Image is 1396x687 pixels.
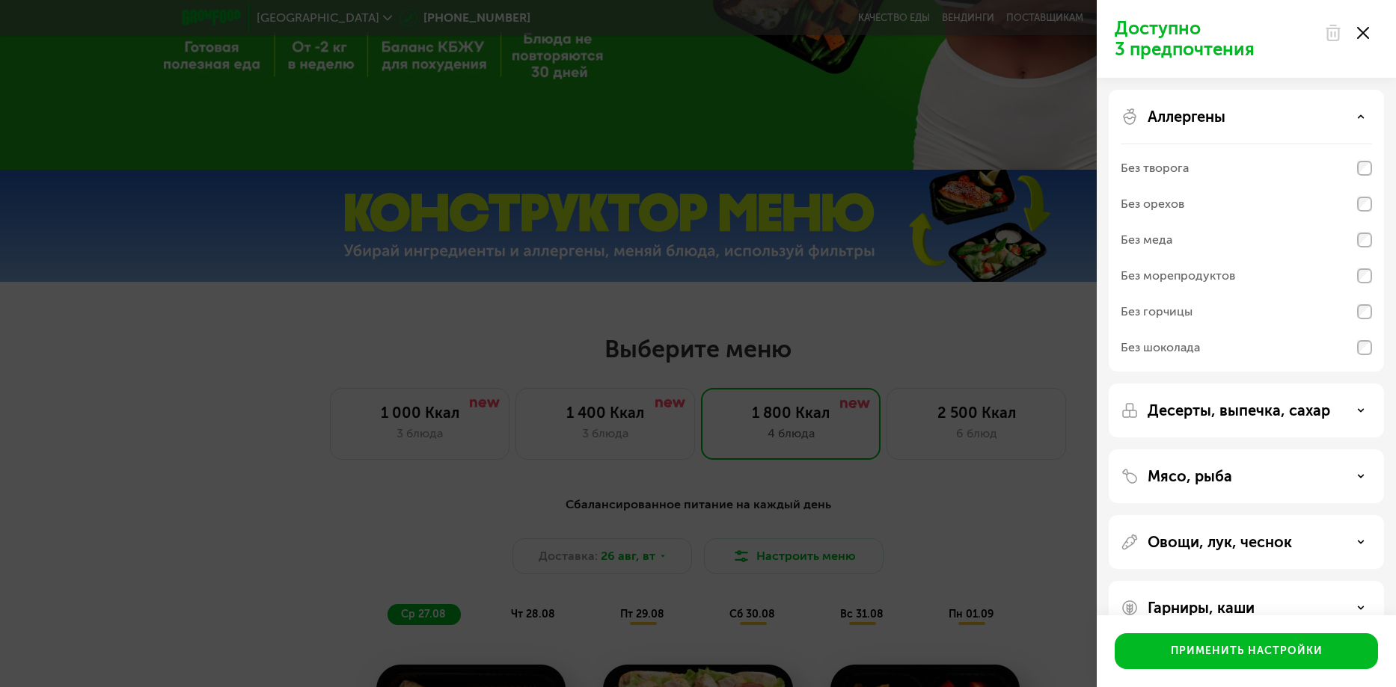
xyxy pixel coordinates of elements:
div: Без шоколада [1121,339,1200,357]
div: Без горчицы [1121,303,1193,321]
p: Мясо, рыба [1148,467,1232,485]
p: Гарниры, каши [1148,599,1255,617]
p: Овощи, лук, чеснок [1148,533,1292,551]
div: Без творога [1121,159,1189,177]
div: Без меда [1121,231,1172,249]
p: Аллергены [1148,108,1225,126]
div: Без морепродуктов [1121,267,1235,285]
p: Доступно 3 предпочтения [1115,18,1315,60]
button: Применить настройки [1115,633,1378,669]
div: Применить настройки [1171,644,1323,659]
div: Без орехов [1121,195,1184,213]
p: Десерты, выпечка, сахар [1148,401,1330,419]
